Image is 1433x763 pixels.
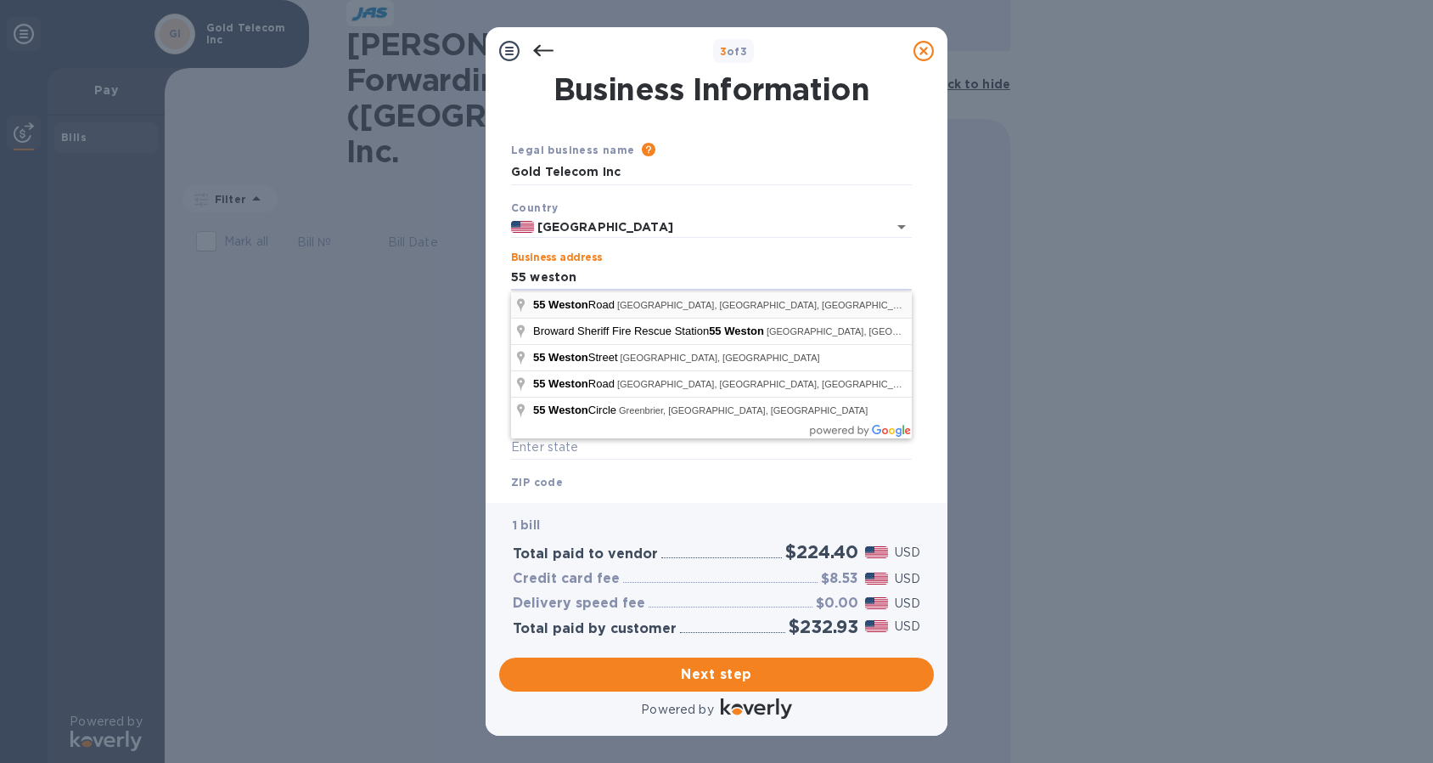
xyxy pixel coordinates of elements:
span: Street [533,351,621,364]
p: USD [895,618,920,636]
span: 55 [533,404,545,416]
b: of 3 [720,45,748,58]
h1: Business Information [508,71,915,107]
h2: $224.40 [785,541,858,562]
b: Legal business name [511,144,635,156]
p: USD [895,595,920,613]
h3: Total paid by customer [513,621,677,637]
p: USD [895,570,920,588]
input: Enter address [511,265,912,291]
h3: $0.00 [816,596,858,612]
img: USD [865,597,888,609]
span: 55 [533,351,545,364]
img: USD [865,620,888,632]
span: 55 Weston [709,325,764,337]
span: 3 [720,45,727,58]
input: Enter state [511,435,912,461]
button: Next step [499,658,934,692]
input: Enter legal business name [511,160,912,185]
span: [GEOGRAPHIC_DATA], [GEOGRAPHIC_DATA], [GEOGRAPHIC_DATA], [GEOGRAPHIC_DATA] [767,326,1171,336]
span: 55 [533,298,545,311]
span: Weston [548,351,588,364]
span: [GEOGRAPHIC_DATA], [GEOGRAPHIC_DATA], [GEOGRAPHIC_DATA] [617,379,919,389]
span: Next step [513,664,920,685]
b: 1 bill [513,518,540,532]
h3: Credit card fee [513,571,620,587]
label: Business address [511,253,602,263]
input: Select country [534,217,864,238]
p: Powered by [641,701,713,719]
span: Greenbrier, [GEOGRAPHIC_DATA], [GEOGRAPHIC_DATA] [619,405,868,415]
img: USD [865,573,888,585]
span: Weston [548,377,588,390]
span: 55 [533,377,545,390]
span: [GEOGRAPHIC_DATA], [GEOGRAPHIC_DATA], [GEOGRAPHIC_DATA] [617,300,919,310]
h2: $232.93 [789,616,858,637]
h3: Total paid to vendor [513,546,658,562]
span: Road [533,377,617,390]
b: ZIP code [511,476,563,489]
button: Open [890,215,913,239]
span: Broward Sheriff Fire Rescue Station [533,325,767,337]
span: Circle [533,404,619,416]
img: USD [865,546,888,558]
span: Road [533,298,617,311]
span: Weston [548,298,588,311]
p: USD [895,544,920,562]
img: Logo [721,698,792,719]
h3: Delivery speed fee [513,596,645,612]
h3: $8.53 [821,571,858,587]
span: Weston [548,404,588,416]
span: [GEOGRAPHIC_DATA], [GEOGRAPHIC_DATA] [621,353,820,363]
b: Country [511,201,559,214]
img: US [511,221,534,233]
